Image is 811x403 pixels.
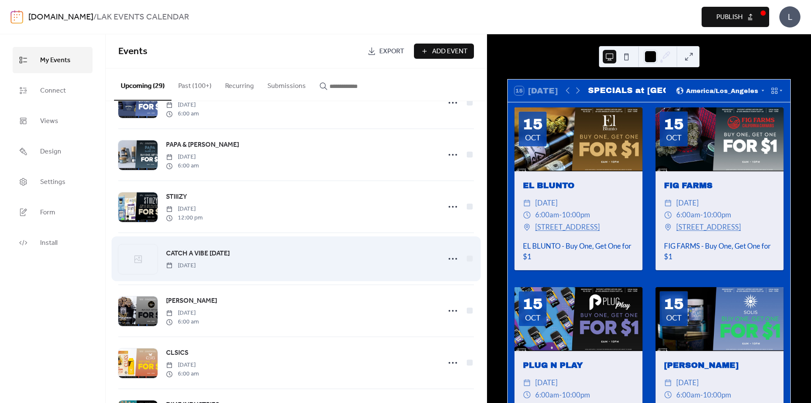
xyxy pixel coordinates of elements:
a: [PERSON_NAME] [166,296,217,307]
span: CLSICS [166,348,188,358]
a: [STREET_ADDRESS] [535,221,600,233]
b: LAK EVENTS CALENDAR [97,9,189,25]
a: STIIIZY [166,192,187,203]
span: 6:00 am [166,110,199,118]
div: ​ [664,377,672,389]
span: [DATE] [676,197,699,209]
div: Oct [525,314,541,321]
span: - [700,209,703,221]
div: ​ [523,377,531,389]
span: - [559,209,562,221]
img: logo [11,10,23,24]
div: FIG FARMS - Buy One, Get One for $1 [656,241,784,262]
span: CATCH A VIBE [DATE] [166,249,230,259]
span: Export [379,47,404,57]
span: Form [40,206,55,219]
span: - [700,389,703,401]
b: / [93,9,97,25]
span: [DATE] [676,377,699,389]
a: Settings [13,169,93,195]
a: Form [13,199,93,225]
span: 10:00pm [562,389,590,401]
span: Events [118,42,147,61]
a: CLSICS [166,348,188,359]
div: ​ [523,221,531,233]
span: 6:00am [676,389,700,401]
div: ​ [523,197,531,209]
span: STIIIZY [166,192,187,202]
span: PAPA & [PERSON_NAME] [166,140,239,150]
span: 6:00 am [166,162,199,170]
span: 6:00am [676,209,700,221]
span: [DATE] [166,361,199,370]
span: Settings [40,175,65,189]
a: [STREET_ADDRESS] [676,221,741,233]
span: Install [40,236,57,250]
span: [DATE] [535,197,558,209]
button: Past (100+) [171,69,218,100]
button: Add Event [414,44,474,59]
span: Design [40,145,61,159]
div: ​ [664,209,672,221]
a: Export [361,44,411,59]
span: Views [40,115,58,128]
a: Views [13,108,93,134]
span: 10:00pm [562,209,590,221]
div: ​ [523,389,531,401]
span: [PERSON_NAME] [166,296,217,306]
span: [DATE] [166,205,203,214]
span: 6:00 am [166,370,199,378]
a: Design [13,138,93,164]
div: Oct [666,134,682,141]
span: Connect [40,84,66,98]
span: Add Event [432,47,468,57]
button: Upcoming (29) [114,69,171,101]
span: [DATE] [166,309,199,318]
div: 15 [523,117,543,132]
div: PLUG N PLAY [514,359,642,372]
div: ​ [664,221,672,233]
span: [DATE] [166,153,199,162]
div: 15 [664,296,684,312]
span: [DATE] [166,261,196,270]
div: EL BLUNTO - Buy One, Get One for $1 [514,241,642,262]
span: 10:00pm [703,209,731,221]
div: L [779,6,800,27]
button: Recurring [218,69,261,100]
div: 15 [523,296,543,312]
div: ​ [664,389,672,401]
span: 6:00 am [166,318,199,326]
div: ​ [664,197,672,209]
span: 12:00 pm [166,214,203,222]
a: Connect [13,77,93,104]
button: Publish [702,7,769,27]
a: PAPA & [PERSON_NAME] [166,140,239,151]
div: 15 [664,117,684,132]
div: Oct [666,314,682,321]
div: [PERSON_NAME] [656,359,784,372]
div: FIG FARMS [656,180,784,192]
a: Install [13,230,93,256]
button: Submissions [261,69,313,100]
span: - [559,389,562,401]
span: 6:00am [535,209,559,221]
span: Publish [716,12,743,22]
a: CATCH A VIBE [DATE] [166,248,230,259]
a: My Events [13,47,93,73]
div: EL BLUNTO [514,180,642,192]
div: Oct [525,134,541,141]
span: [DATE] [166,101,199,110]
span: [DATE] [535,377,558,389]
a: [DOMAIN_NAME] [28,9,93,25]
span: America/Los_Angeles [686,88,758,94]
div: SPECIALS at [GEOGRAPHIC_DATA] [588,85,666,97]
div: ​ [523,209,531,221]
span: 6:00am [535,389,559,401]
span: My Events [40,54,71,67]
span: 10:00pm [703,389,731,401]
